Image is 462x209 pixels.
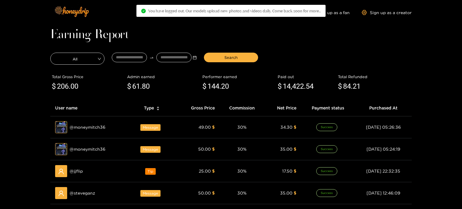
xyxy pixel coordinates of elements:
span: .20 [219,82,229,91]
span: @ moneymitch36 [70,146,105,152]
span: @ steveganz [70,190,95,196]
span: .00 [69,82,78,91]
span: check-circle [141,9,146,13]
span: Success [316,123,337,131]
span: 50.00 [198,147,211,151]
span: 144 [208,82,219,91]
span: $ [212,125,215,129]
span: 30 % [237,191,247,195]
span: $ [202,81,206,92]
a: Sign up as a fan [308,10,350,15]
span: $ [278,81,282,92]
span: 14,422 [283,82,304,91]
span: swap-right [149,55,154,60]
span: $ [338,81,342,92]
span: All [51,54,104,63]
span: 30 % [237,147,247,151]
span: to [149,55,154,60]
span: Search [224,54,238,60]
span: 84 [343,82,351,91]
span: $ [127,81,131,92]
span: $ [294,169,296,173]
span: $ [294,147,296,151]
div: Paid out [278,74,335,80]
div: Admin earned [127,74,199,80]
span: $ [294,191,296,195]
span: 206 [57,82,69,91]
span: Tip [145,168,156,175]
span: .80 [140,82,150,91]
span: caret-up [156,106,160,109]
span: $ [212,191,215,195]
span: 30 % [237,125,247,129]
span: .21 [351,82,361,91]
span: 17.50 [282,169,292,173]
span: user [58,168,64,174]
span: [DATE] 22:32:35 [366,169,400,173]
div: Total Gross Price [52,74,124,80]
span: 50.00 [198,191,211,195]
span: 61 [132,82,140,91]
span: 25.00 [199,169,211,173]
th: Net Price [264,100,301,116]
a: Sign up as a creator [362,10,412,15]
span: 35.00 [280,147,292,151]
span: Message [140,146,161,153]
span: 49.00 [198,125,211,129]
button: Search [204,53,258,62]
h1: Earning Report [50,31,412,39]
span: [DATE] 05:26:36 [366,125,401,129]
span: $ [212,169,215,173]
th: Payment status [301,100,355,116]
span: Success [316,189,337,197]
div: Total Refunded [338,74,410,80]
span: $ [52,81,56,92]
span: Message [140,124,161,131]
span: Success [316,167,337,175]
span: 30 % [237,169,247,173]
span: user [58,190,64,196]
th: User name [50,100,127,116]
span: @ moneymitch36 [70,124,105,131]
span: .54 [304,82,314,91]
span: @ jjflip [70,168,83,174]
span: 34.30 [280,125,292,129]
span: Type [144,105,154,111]
th: Gross Price [177,100,219,116]
th: Purchased At [355,100,412,116]
span: Success [316,145,337,153]
span: [DATE] 12:46:09 [367,191,400,195]
span: 35.00 [280,191,292,195]
span: [DATE] 05:24:19 [367,147,400,151]
span: You have logged out. Our models upload new photos and videos daily. Come back soon for more.. [148,8,321,13]
span: $ [212,147,215,151]
span: $ [294,125,296,129]
span: Message [140,190,161,197]
th: Commission [220,100,264,116]
div: Performer earned [202,74,275,80]
span: caret-down [156,108,160,111]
